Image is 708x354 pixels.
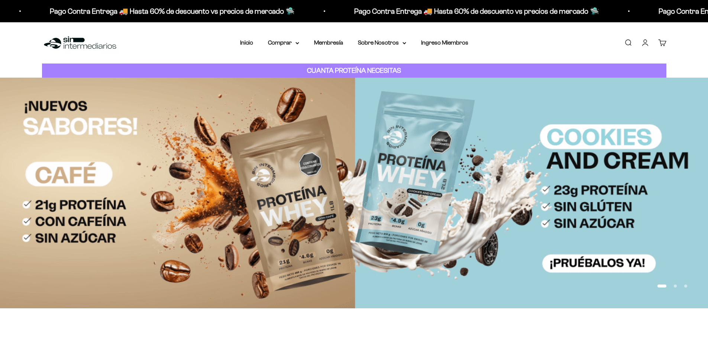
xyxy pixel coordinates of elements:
[307,66,401,74] strong: CUANTA PROTEÍNA NECESITAS
[268,38,299,48] summary: Comprar
[240,39,253,46] a: Inicio
[358,38,406,48] summary: Sobre Nosotros
[314,39,343,46] a: Membresía
[421,39,468,46] a: Ingreso Miembros
[350,5,595,17] p: Pago Contra Entrega 🚚 Hasta 60% de descuento vs precios de mercado 🛸
[45,5,290,17] p: Pago Contra Entrega 🚚 Hasta 60% de descuento vs precios de mercado 🛸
